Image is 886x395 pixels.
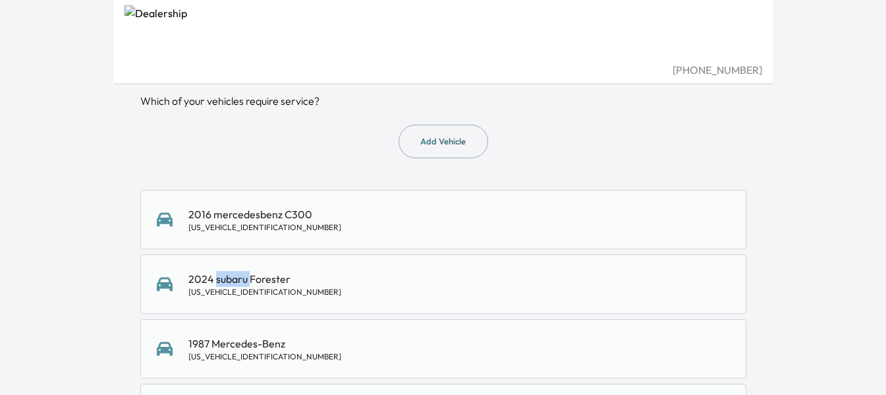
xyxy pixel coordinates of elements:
[188,206,341,233] div: 2016 mercedesbenz C300
[188,336,341,362] div: 1987 Mercedes-Benz
[188,351,341,362] div: [US_VEHICLE_IDENTIFICATION_NUMBER]
[125,62,762,78] div: [PHONE_NUMBER]
[188,222,341,233] div: [US_VEHICLE_IDENTIFICATION_NUMBER]
[399,125,488,158] button: Add Vehicle
[125,5,762,62] img: Dealership
[188,271,341,297] div: 2024 subaru Forester
[188,287,341,297] div: [US_VEHICLE_IDENTIFICATION_NUMBER]
[140,93,746,109] div: Which of your vehicles require service?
